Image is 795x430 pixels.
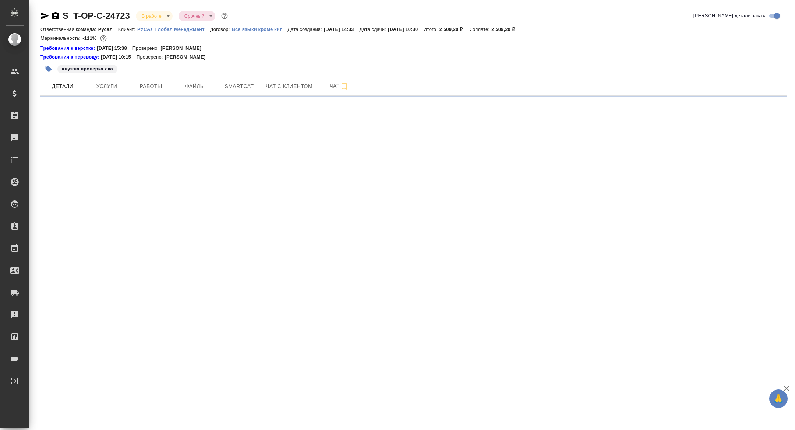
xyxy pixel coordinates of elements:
div: Нажми, чтобы открыть папку с инструкцией [40,53,101,61]
a: S_T-OP-C-24723 [63,11,130,21]
a: Требования к переводу: [40,53,101,61]
span: [PERSON_NAME] детали заказа [693,12,767,20]
button: Скопировать ссылку [51,11,60,20]
p: Договор: [210,27,232,32]
button: 4416.00 RUB; [99,34,108,43]
p: [PERSON_NAME] [160,45,207,52]
a: РУСАЛ Глобал Менеджмент [137,26,210,32]
p: Клиент: [118,27,137,32]
p: Проверено: [137,53,165,61]
p: РУСАЛ Глобал Менеджмент [137,27,210,32]
p: [DATE] 15:38 [97,45,132,52]
button: Доп статусы указывают на важность/срочность заказа [220,11,229,21]
button: Добавить тэг [40,61,57,77]
span: Услуги [89,82,124,91]
p: Ответственная команда: [40,27,98,32]
a: Требования к верстке: [40,45,97,52]
span: Файлы [177,82,213,91]
p: [DATE] 10:30 [388,27,424,32]
p: Русал [98,27,118,32]
p: Все языки кроме кит [232,27,287,32]
p: Дата сдачи: [359,27,388,32]
button: Скопировать ссылку для ЯМессенджера [40,11,49,20]
span: нужна проверка лка [57,65,118,71]
p: К оплате: [468,27,491,32]
div: Нажми, чтобы открыть папку с инструкцией [40,45,97,52]
button: Срочный [182,13,206,19]
p: 2 509,20 ₽ [439,27,469,32]
p: Дата создания: [287,27,324,32]
button: В работе [139,13,164,19]
p: #нужна проверка лка [62,65,113,73]
span: Чат с клиентом [266,82,312,91]
svg: Подписаться [340,82,349,91]
div: В работе [179,11,215,21]
p: 2 509,20 ₽ [491,27,520,32]
p: [DATE] 10:15 [101,53,137,61]
div: В работе [136,11,173,21]
button: 🙏 [769,389,788,408]
p: -111% [82,35,98,41]
p: Проверено: [132,45,161,52]
span: 🙏 [772,391,785,406]
span: Работы [133,82,169,91]
a: Все языки кроме кит [232,26,287,32]
span: Чат [321,81,357,91]
p: [PERSON_NAME] [165,53,211,61]
span: Детали [45,82,80,91]
span: Smartcat [222,82,257,91]
p: Итого: [423,27,439,32]
p: [DATE] 14:33 [324,27,360,32]
p: Маржинальность: [40,35,82,41]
